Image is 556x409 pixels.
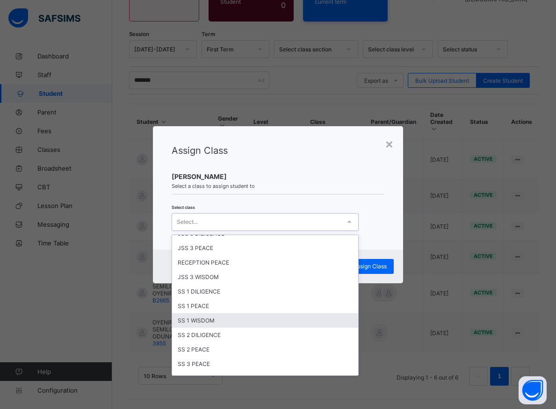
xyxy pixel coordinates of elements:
span: Assign Class [354,263,387,270]
span: Select class [172,205,195,210]
div: SS 1 WISDOM [172,313,358,328]
div: JSS 3 WISDOM [172,270,358,284]
div: JSS 3 PEACE [172,241,358,255]
div: SS 2 PEACE [172,342,358,357]
span: [PERSON_NAME] [172,172,384,180]
div: Select... [177,213,198,231]
span: Select a class to assign student to [172,183,384,189]
div: SS 3 WISDOM [172,371,358,386]
div: RECEPTION PEACE [172,255,358,270]
div: SS 2 DILIGENCE [172,328,358,342]
div: SS 3 PEACE [172,357,358,371]
div: SS 1 PEACE [172,299,358,313]
div: SS 1 DILIGENCE [172,284,358,299]
span: Assign Class [172,145,228,156]
button: Open asap [519,376,547,404]
div: × [385,136,394,151]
